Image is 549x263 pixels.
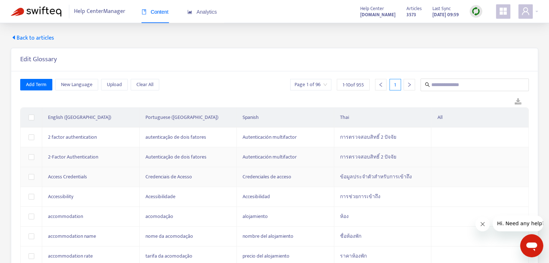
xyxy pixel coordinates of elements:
[340,232,361,240] span: ชื่อห้องพัก
[11,35,17,40] span: caret-left
[4,5,52,11] span: Hi. Need any help?
[407,82,412,87] span: right
[243,133,297,141] span: Autenticación multifactor
[360,11,396,19] strong: [DOMAIN_NAME]
[499,7,507,15] span: appstore
[107,81,122,89] span: Upload
[360,10,396,19] a: [DOMAIN_NAME]
[340,133,396,141] span: การตรวจสอบสิทธิ์ 2 ปัจจัย
[243,212,268,220] span: alojamiento
[340,192,380,201] span: การช่วยการเข้าถึง
[48,252,93,260] span: accommodation rate
[55,79,98,90] button: New Language
[48,153,98,161] span: 2-Factor Authentication
[334,108,432,128] th: Thai
[11,34,54,43] span: Back to articles
[340,153,396,161] span: การตรวจสอบสิทธิ์ 2 ปัจจัย
[432,11,459,19] strong: [DATE] 09:59
[136,81,153,89] span: Clear All
[20,55,57,64] h5: Edit Glossary
[471,7,480,16] img: sync.dc5367851b00ba804db3.png
[425,82,430,87] span: search
[521,7,530,15] span: user
[187,9,217,15] span: Analytics
[48,232,96,240] span: accommodation name
[48,173,87,181] span: Access Credentials
[243,153,297,161] span: Autenticación multifactor
[145,153,206,161] span: Autenticação de dois fatores
[378,82,383,87] span: left
[141,9,147,14] span: book
[61,81,92,89] span: New Language
[243,252,289,260] span: precio del alojamiento
[431,108,529,128] th: All
[145,192,175,201] span: Acessibilidade
[475,217,490,231] iframe: Cerrar mensaje
[493,215,543,231] iframe: Mensaje de la compañía
[145,232,193,240] span: nome da acomodação
[243,192,270,201] span: Accesibilidad
[74,5,125,18] span: Help Center Manager
[145,173,192,181] span: Credenciais de Acesso
[389,79,401,90] div: 1
[520,234,543,257] iframe: Botón para iniciar la ventana de mensajería
[141,9,169,15] span: Content
[48,212,83,220] span: accommodation
[145,133,206,141] span: autenticação de dois fatores
[42,108,140,128] th: English ([GEOGRAPHIC_DATA])
[406,5,422,13] span: Articles
[237,108,334,128] th: Spanish
[101,79,128,90] button: Upload
[48,133,97,141] span: 2 factor authentication
[131,79,159,90] button: Clear All
[145,252,192,260] span: tarifa da acomodação
[145,212,173,220] span: acomodação
[11,6,61,17] img: Swifteq
[360,5,384,13] span: Help Center
[243,232,293,240] span: nombre del alojamiento
[340,252,367,260] span: ราคาห้องพัก
[406,11,416,19] strong: 3573
[343,81,364,89] span: 1 - 10 of 955
[340,212,349,220] span: ห้อง
[20,79,52,90] button: Add Term
[340,173,412,181] span: ข้อมูลประจำตัวสำหรับการเข้าถึง
[187,9,192,14] span: area-chart
[140,108,237,128] th: Portuguese ([GEOGRAPHIC_DATA])
[432,5,451,13] span: Last Sync
[48,192,73,201] span: Accessibility
[26,81,47,89] span: Add Term
[243,173,291,181] span: Credenciales de acceso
